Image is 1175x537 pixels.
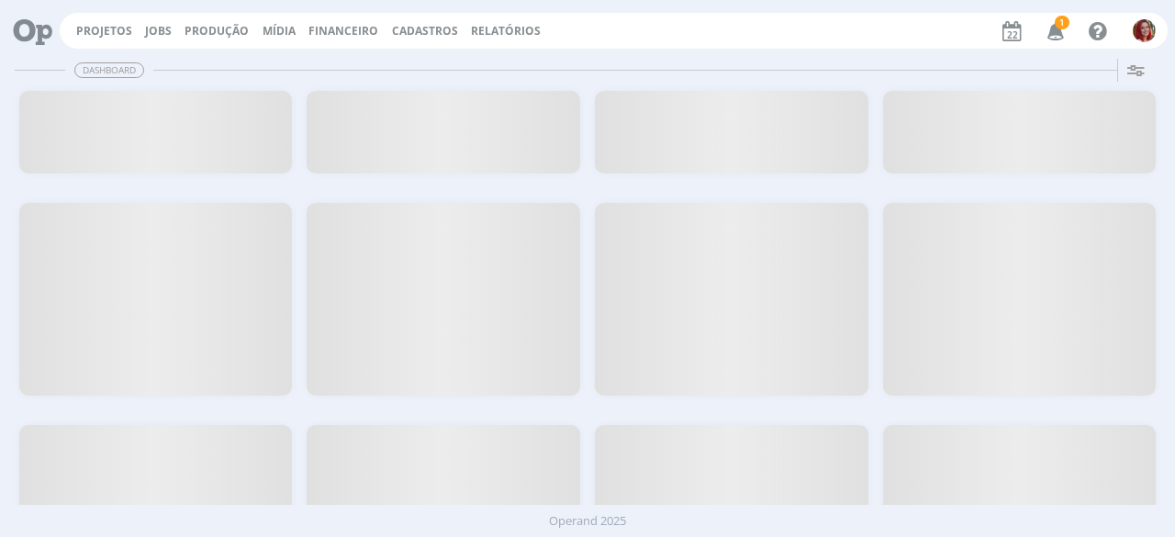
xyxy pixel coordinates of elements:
[1055,16,1069,29] span: 1
[71,24,138,39] button: Projetos
[140,24,177,39] button: Jobs
[303,24,384,39] button: Financeiro
[145,23,172,39] a: Jobs
[1132,15,1157,47] button: G
[74,62,144,78] span: Dashboard
[185,23,249,39] a: Produção
[392,23,458,39] span: Cadastros
[76,23,132,39] a: Projetos
[308,23,378,39] a: Financeiro
[386,24,464,39] button: Cadastros
[263,23,296,39] a: Mídia
[465,24,546,39] button: Relatórios
[257,24,301,39] button: Mídia
[1035,15,1073,48] button: 1
[179,24,254,39] button: Produção
[471,23,541,39] a: Relatórios
[1133,19,1156,42] img: G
